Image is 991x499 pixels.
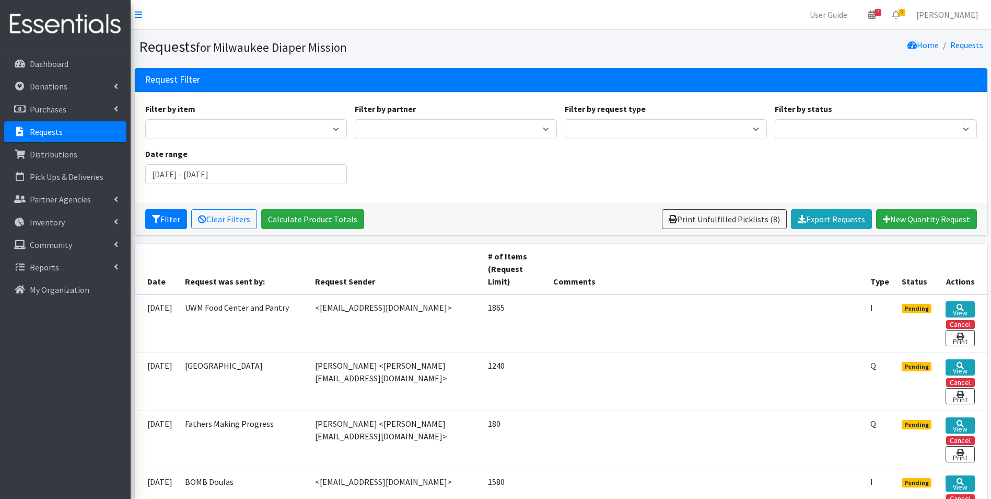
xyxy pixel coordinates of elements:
[4,279,126,300] a: My Organization
[196,40,347,55] small: for Milwaukee Diaper Mission
[30,240,72,250] p: Community
[4,121,126,142] a: Requests
[902,362,931,371] span: Pending
[791,209,872,229] a: Export Requests
[355,103,416,115] label: Filter by partner
[309,294,482,353] td: <[EMAIL_ADDRESS][DOMAIN_NAME]>
[4,166,126,187] a: Pick Ups & Deliveries
[4,189,126,210] a: Partner Agencies
[145,74,200,85] h3: Request Filter
[4,257,126,278] a: Reports
[946,330,975,346] a: Print
[309,353,482,411] td: [PERSON_NAME] <[PERSON_NAME][EMAIL_ADDRESS][DOMAIN_NAME]>
[946,446,975,462] a: Print
[950,40,983,50] a: Requests
[4,234,126,255] a: Community
[946,388,975,404] a: Print
[870,360,876,371] abbr: Quantity
[30,149,77,160] p: Distributions
[946,378,975,387] button: Cancel
[145,103,195,115] label: Filter by item
[4,76,126,97] a: Donations
[801,4,856,25] a: User Guide
[902,420,931,429] span: Pending
[4,53,126,74] a: Dashboard
[946,475,975,492] a: View
[261,209,364,229] a: Calculate Product Totals
[875,9,881,16] span: 7
[884,4,908,25] a: 8
[482,411,547,469] td: 180
[30,217,65,228] p: Inventory
[482,353,547,411] td: 1240
[899,9,905,16] span: 8
[179,244,309,294] th: Request was sent by:
[179,411,309,469] td: Fathers Making Progress
[946,417,975,434] a: View
[870,477,873,487] abbr: Individual
[946,359,975,376] a: View
[870,302,873,313] abbr: Individual
[662,209,787,229] a: Print Unfulfilled Picklists (8)
[946,320,975,329] button: Cancel
[902,478,931,487] span: Pending
[482,294,547,353] td: 1865
[30,172,103,182] p: Pick Ups & Deliveries
[30,194,91,205] p: Partner Agencies
[135,244,179,294] th: Date
[4,144,126,165] a: Distributions
[30,59,68,69] p: Dashboard
[864,244,895,294] th: Type
[908,4,987,25] a: [PERSON_NAME]
[547,244,865,294] th: Comments
[309,411,482,469] td: [PERSON_NAME] <[PERSON_NAME][EMAIL_ADDRESS][DOMAIN_NAME]>
[30,81,67,92] p: Donations
[30,262,59,273] p: Reports
[179,353,309,411] td: [GEOGRAPHIC_DATA]
[135,294,179,353] td: [DATE]
[145,209,187,229] button: Filter
[895,244,939,294] th: Status
[946,301,975,317] a: View
[309,244,482,294] th: Request Sender
[860,4,884,25] a: 7
[482,244,547,294] th: # of Items (Request Limit)
[4,99,126,120] a: Purchases
[139,38,557,56] h1: Requests
[4,212,126,233] a: Inventory
[565,103,646,115] label: Filter by request type
[939,244,987,294] th: Actions
[907,40,939,50] a: Home
[135,411,179,469] td: [DATE]
[30,285,89,295] p: My Organization
[179,294,309,353] td: UWM Food Center and Pantry
[135,353,179,411] td: [DATE]
[30,127,63,137] p: Requests
[145,148,188,160] label: Date range
[876,209,977,229] a: New Quantity Request
[775,103,832,115] label: Filter by status
[30,104,66,115] p: Purchases
[145,164,347,184] input: January 1, 2011 - December 31, 2011
[191,209,257,229] a: Clear Filters
[870,418,876,429] abbr: Quantity
[902,304,931,313] span: Pending
[946,436,975,445] button: Cancel
[4,7,126,42] img: HumanEssentials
